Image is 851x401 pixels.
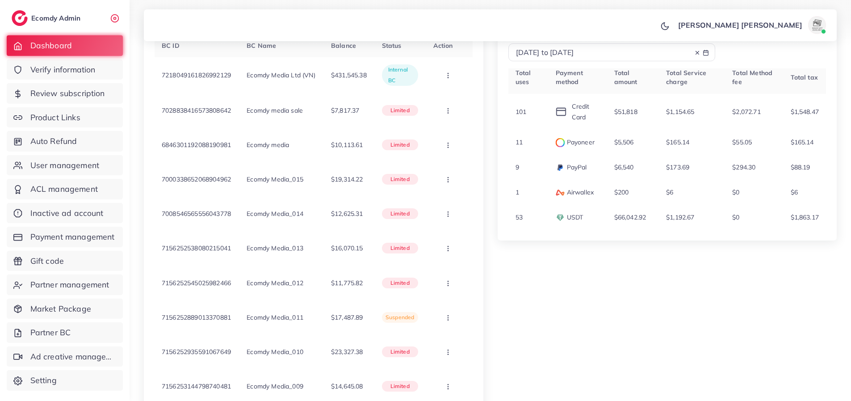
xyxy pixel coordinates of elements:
p: PayPal [556,162,587,173]
p: 6846301192088190981 [162,139,231,150]
img: avatar [808,16,826,34]
a: Inactive ad account [7,203,123,224]
p: $7,817.37 [331,105,359,116]
a: Gift code [7,251,123,271]
p: Internal BC [388,64,412,86]
p: $10,113.61 [331,139,363,150]
img: logo [12,10,28,26]
span: Total Method fee [732,69,772,86]
p: limited [390,278,410,288]
p: $51,818 [614,106,637,117]
p: 7156252935591067649 [162,346,231,357]
p: $173.69 [666,162,689,173]
p: $11,775.82 [331,278,363,288]
span: Total amount [614,69,637,86]
p: $6 [791,187,798,198]
p: $17,487.89 [331,312,363,323]
span: Verify information [30,64,96,76]
p: $2,072.71 [732,106,760,117]
p: Ecomdy Media_010 [247,346,303,357]
p: limited [390,208,410,219]
a: Partner management [7,274,123,295]
p: Ecomdy Media_014 [247,208,303,219]
a: Market Package [7,299,123,319]
p: 7000338652068904962 [162,174,231,185]
p: limited [390,381,410,392]
img: icon payment [556,107,566,116]
a: Partner BC [7,322,123,343]
p: limited [390,346,410,357]
span: Partner BC [30,327,71,338]
p: $6,540 [614,162,634,173]
a: User management [7,155,123,176]
span: Dashboard [30,40,72,51]
span: Payment management [30,231,115,243]
p: limited [390,243,410,253]
p: Ecomdy Media_012 [247,278,303,288]
p: 7218049161826992129 [162,70,231,80]
p: $55.05 [732,137,752,148]
p: Ecomdy Media_011 [247,312,303,323]
span: Inactive ad account [30,207,104,219]
p: Ecomdy Media_013 [247,243,303,253]
p: 7028838416573808642 [162,105,231,116]
p: $23,327.38 [331,346,363,357]
span: Status [382,42,402,50]
span: [DATE] to [DATE] [516,48,574,57]
p: Airwallex [556,187,594,198]
p: $14,645.08 [331,381,363,392]
span: Ad creative management [30,351,116,363]
h2: Ecomdy Admin [31,14,83,22]
span: Action [433,42,453,50]
span: Total Service charge [666,69,706,86]
p: Credit Card [556,101,600,122]
p: 7156252545025982466 [162,278,231,288]
a: Review subscription [7,83,123,104]
a: ACL management [7,179,123,199]
p: $0 [732,212,739,223]
p: limited [390,174,410,185]
p: Payoneer [556,137,595,148]
a: Payment management [7,227,123,247]
p: $1,548.47 [791,106,819,117]
a: [PERSON_NAME] [PERSON_NAME]avatar [673,16,830,34]
span: Payment method [556,69,583,86]
p: limited [390,139,410,150]
p: suspended [386,312,414,323]
p: [PERSON_NAME] [PERSON_NAME] [678,20,802,30]
p: $165.14 [666,137,689,148]
p: Ecomdy Media_009 [247,381,303,392]
p: 7156252538080215041 [162,243,231,253]
p: 11 [516,137,523,148]
p: 7156253144798740481 [162,381,231,392]
span: Market Package [30,303,91,315]
img: payment [556,190,565,196]
p: 53 [516,212,523,223]
img: payment [556,213,565,222]
p: 7008546565556043778 [162,208,231,219]
span: Auto Refund [30,135,77,147]
p: Ecomdy Media_015 [247,174,303,185]
span: Review subscription [30,88,105,99]
a: Setting [7,370,123,391]
p: $431,545.38 [331,70,367,80]
span: ACL management [30,183,98,195]
span: Setting [30,375,57,386]
span: Partner management [30,279,109,291]
span: BC Name [247,42,276,50]
span: Balance [331,42,356,50]
p: $1,154.65 [666,106,694,117]
p: $16,070.15 [331,243,363,253]
p: USDT [556,212,583,223]
span: Product Links [30,112,80,123]
span: Gift code [30,255,64,267]
p: $165.14 [791,137,814,148]
p: Ecomdy media sale [247,105,303,116]
span: Total uses [516,69,531,86]
a: Auto Refund [7,131,123,152]
p: $1,192.67 [666,212,694,223]
p: 7156252889013370881 [162,312,231,323]
a: Ad creative management [7,346,123,367]
p: Ecomdy media [247,139,289,150]
p: 101 [516,106,526,117]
